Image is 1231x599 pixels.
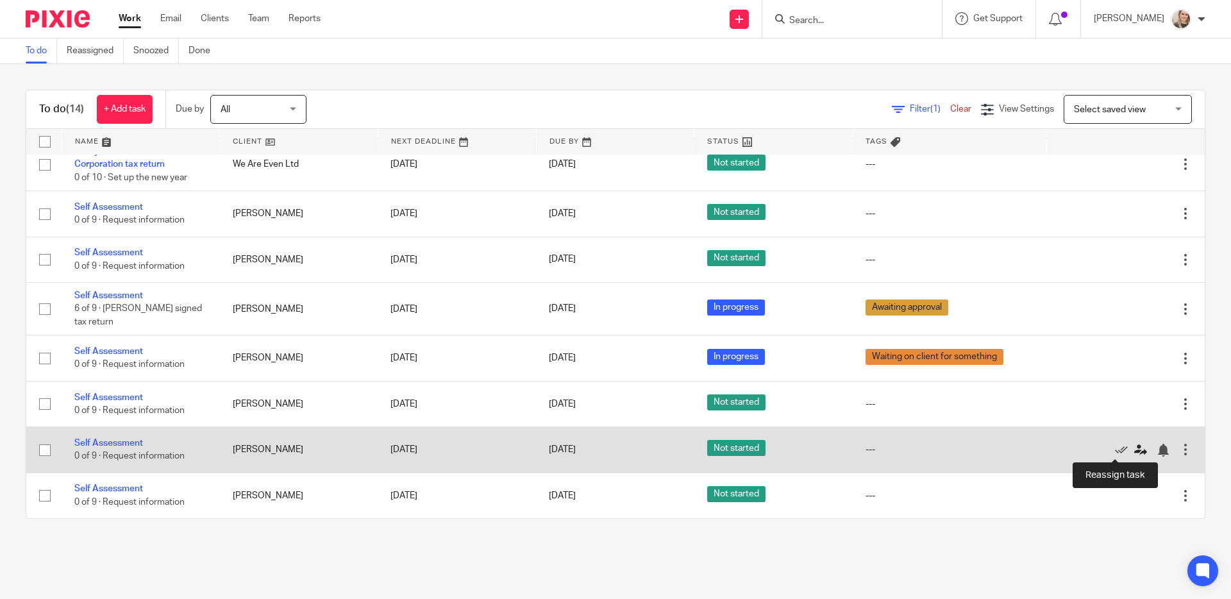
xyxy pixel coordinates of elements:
[866,489,1034,502] div: ---
[549,354,576,363] span: [DATE]
[707,155,766,171] span: Not started
[26,10,90,28] img: Pixie
[221,105,230,114] span: All
[97,95,153,124] a: + Add task
[74,173,187,182] span: 0 of 10 · Set up the new year
[549,491,576,500] span: [DATE]
[119,12,141,25] a: Work
[74,291,143,300] a: Self Assessment
[74,305,202,327] span: 6 of 9 · [PERSON_NAME] signed tax return
[549,160,576,169] span: [DATE]
[67,38,124,63] a: Reassigned
[707,250,766,266] span: Not started
[788,15,903,27] input: Search
[248,12,269,25] a: Team
[866,138,887,145] span: Tags
[973,14,1023,23] span: Get Support
[220,473,378,518] td: [PERSON_NAME]
[220,427,378,473] td: [PERSON_NAME]
[378,427,536,473] td: [DATE]
[866,158,1034,171] div: ---
[1115,443,1134,456] a: Mark as done
[378,381,536,426] td: [DATE]
[950,105,971,114] a: Clear
[26,38,57,63] a: To do
[188,38,220,63] a: Done
[866,398,1034,410] div: ---
[378,473,536,518] td: [DATE]
[930,105,941,114] span: (1)
[176,103,204,115] p: Due by
[220,138,378,190] td: We Are Even Ltd
[549,209,576,218] span: [DATE]
[39,103,84,116] h1: To do
[378,335,536,381] td: [DATE]
[866,253,1034,266] div: ---
[74,452,185,461] span: 0 of 9 · Request information
[707,299,765,316] span: In progress
[74,498,185,507] span: 0 of 9 · Request information
[378,191,536,237] td: [DATE]
[201,12,229,25] a: Clients
[1094,12,1164,25] p: [PERSON_NAME]
[1171,9,1191,30] img: IMG_7594.jpg
[74,484,143,493] a: Self Assessment
[66,104,84,114] span: (14)
[549,305,576,314] span: [DATE]
[707,440,766,456] span: Not started
[910,105,950,114] span: Filter
[866,299,948,316] span: Awaiting approval
[74,248,143,257] a: Self Assessment
[74,393,143,402] a: Self Assessment
[378,237,536,282] td: [DATE]
[74,203,143,212] a: Self Assessment
[289,12,321,25] a: Reports
[866,349,1003,365] span: Waiting on client for something
[549,400,576,409] span: [DATE]
[707,486,766,502] span: Not started
[999,105,1054,114] span: View Settings
[866,207,1034,220] div: ---
[220,381,378,426] td: [PERSON_NAME]
[74,439,143,448] a: Self Assessment
[707,394,766,410] span: Not started
[74,406,185,415] span: 0 of 9 · Request information
[1074,105,1146,114] span: Select saved view
[707,204,766,220] span: Not started
[160,12,181,25] a: Email
[133,38,179,63] a: Snoozed
[74,215,185,224] span: 0 of 9 · Request information
[378,138,536,190] td: [DATE]
[866,443,1034,456] div: ---
[378,282,536,335] td: [DATE]
[74,347,143,356] a: Self Assessment
[707,349,765,365] span: In progress
[220,335,378,381] td: [PERSON_NAME]
[549,255,576,264] span: [DATE]
[549,445,576,454] span: [DATE]
[220,237,378,282] td: [PERSON_NAME]
[220,282,378,335] td: [PERSON_NAME]
[220,191,378,237] td: [PERSON_NAME]
[74,262,185,271] span: 0 of 9 · Request information
[74,360,185,369] span: 0 of 9 · Request information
